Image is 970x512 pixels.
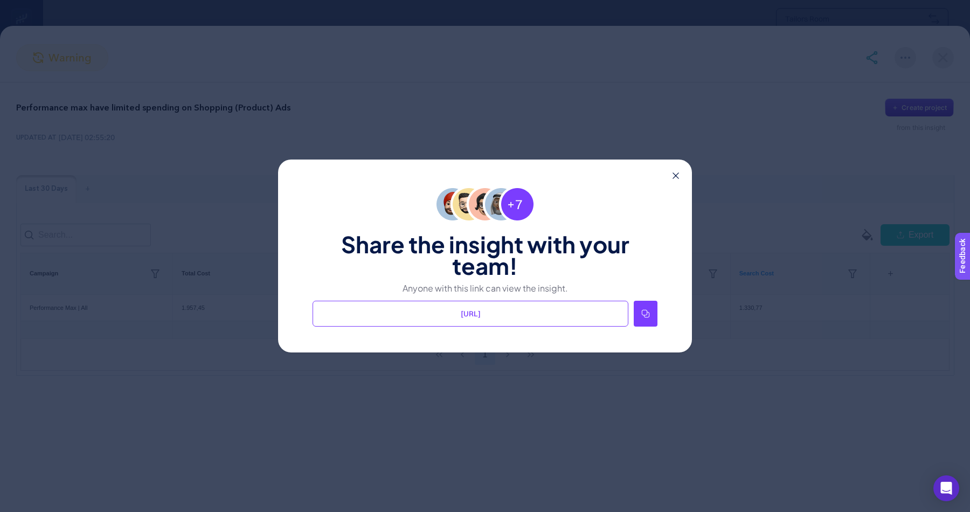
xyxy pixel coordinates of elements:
[434,185,536,223] img: avatar-group.png
[313,232,657,275] h1: Share the insight with your team!
[6,3,41,12] span: Feedback
[461,308,481,319] span: [URL]
[313,281,657,294] p: Anyone with this link can view the insight.
[933,475,959,501] div: Open Intercom Messenger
